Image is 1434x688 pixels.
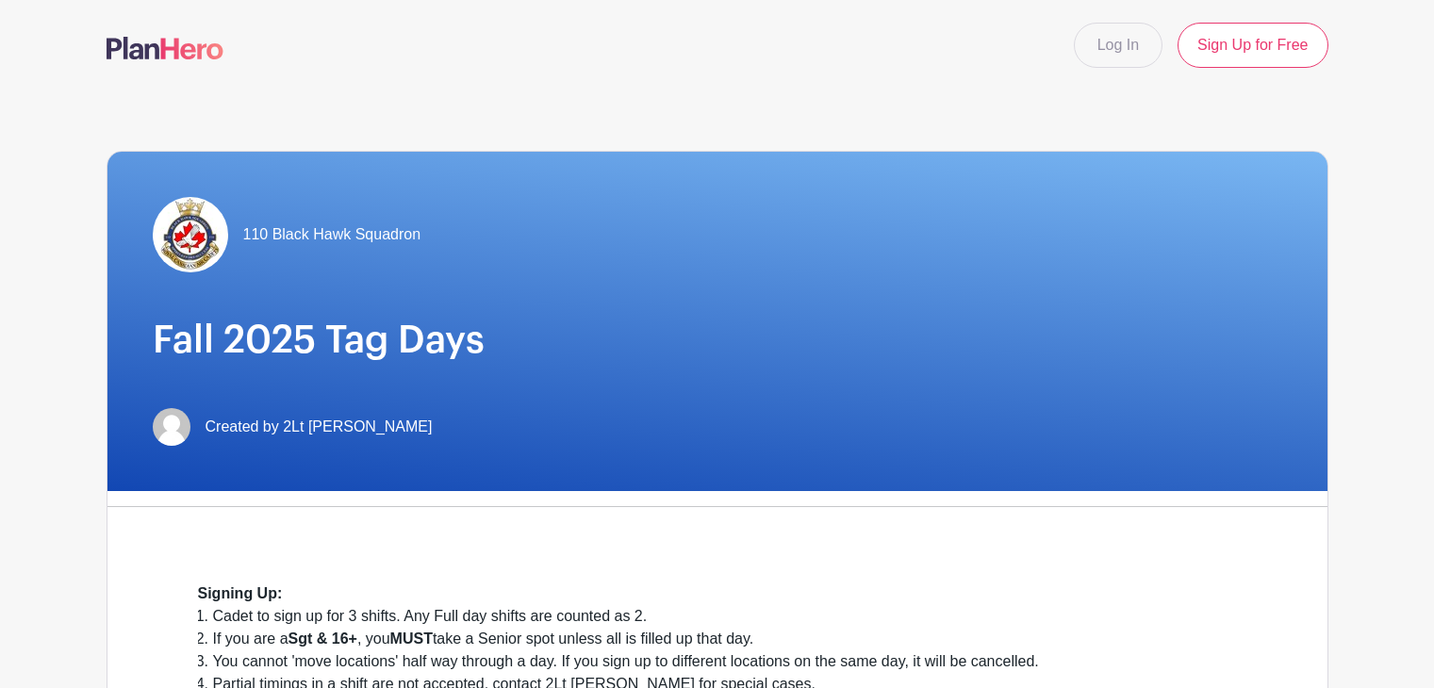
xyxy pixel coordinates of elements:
strong: Sgt & 16+ [288,631,357,647]
li: If you are a , you take a Senior spot unless all is filled up that day. [213,628,1237,650]
h1: Fall 2025 Tag Days [153,318,1282,363]
img: Sqn%20Crest.jpg [153,197,228,272]
span: Created by 2Lt [PERSON_NAME] [206,416,433,438]
li: Cadet to sign up for 3 shifts. Any Full day shifts are counted as 2. [213,605,1237,628]
strong: MUST [390,631,433,647]
a: Sign Up for Free [1178,23,1327,68]
li: You cannot 'move locations' half way through a day. If you sign up to different locations on the ... [213,650,1237,673]
img: logo-507f7623f17ff9eddc593b1ce0a138ce2505c220e1c5a4e2b4648c50719b7d32.svg [107,37,223,59]
span: 110 Black Hawk Squadron [243,223,421,246]
a: Log In [1074,23,1162,68]
strong: Signing Up: [198,585,283,601]
img: default-ce2991bfa6775e67f084385cd625a349d9dcbb7a52a09fb2fda1e96e2d18dcdb.png [153,408,190,446]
